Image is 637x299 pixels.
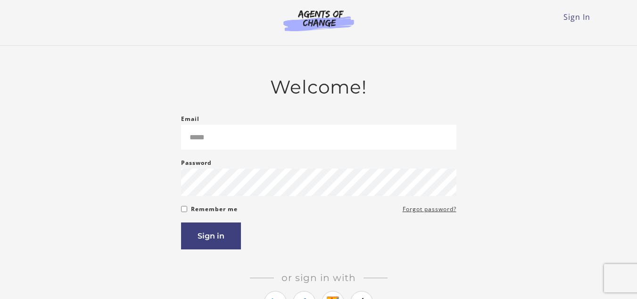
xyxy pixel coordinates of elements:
label: Remember me [191,204,238,215]
label: Password [181,157,212,169]
label: Email [181,113,199,125]
a: Forgot password? [403,204,456,215]
img: Agents of Change Logo [273,9,364,31]
button: Sign in [181,222,241,249]
a: Sign In [563,12,590,22]
h2: Welcome! [181,76,456,98]
span: Or sign in with [274,272,364,283]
